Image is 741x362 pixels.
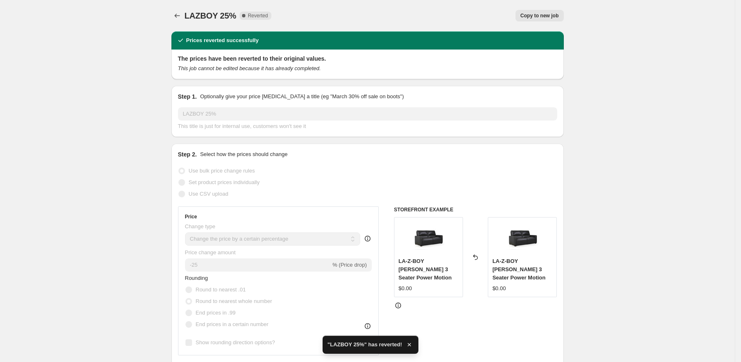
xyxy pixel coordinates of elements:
[394,206,557,213] h6: STOREFRONT EXAMPLE
[185,223,216,230] span: Change type
[520,12,559,19] span: Copy to new job
[248,12,268,19] span: Reverted
[412,222,445,255] img: Harris_80x.jpg
[196,298,272,304] span: Round to nearest whole number
[363,234,372,243] div: help
[171,10,183,21] button: Price change jobs
[189,179,260,185] span: Set product prices individually
[399,258,452,281] span: LA-Z-BOY [PERSON_NAME] 3 Seater Power Motion
[196,310,236,316] span: End prices in .99
[328,341,402,349] span: "LAZBOY 25%" has reverted!
[186,36,259,45] h2: Prices reverted successfully
[200,92,404,101] p: Optionally give your price [MEDICAL_DATA] a title (eg "March 30% off sale on boots")
[332,262,367,268] span: % (Price drop)
[196,321,268,327] span: End prices in a certain number
[506,222,539,255] img: Harris_80x.jpg
[492,284,506,293] div: $0.00
[196,286,246,293] span: Round to nearest .01
[178,92,197,101] h2: Step 1.
[185,249,236,256] span: Price change amount
[185,213,197,220] h3: Price
[515,10,564,21] button: Copy to new job
[399,284,412,293] div: $0.00
[185,11,236,20] span: LAZBOY 25%
[196,339,275,345] span: Show rounding direction options?
[185,275,208,281] span: Rounding
[189,191,228,197] span: Use CSV upload
[492,258,546,281] span: LA-Z-BOY [PERSON_NAME] 3 Seater Power Motion
[178,123,306,129] span: This title is just for internal use, customers won't see it
[178,65,321,71] i: This job cannot be edited because it has already completed.
[185,258,331,272] input: -15
[178,150,197,159] h2: Step 2.
[200,150,287,159] p: Select how the prices should change
[178,54,557,63] h2: The prices have been reverted to their original values.
[178,107,557,121] input: 30% off holiday sale
[189,168,255,174] span: Use bulk price change rules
